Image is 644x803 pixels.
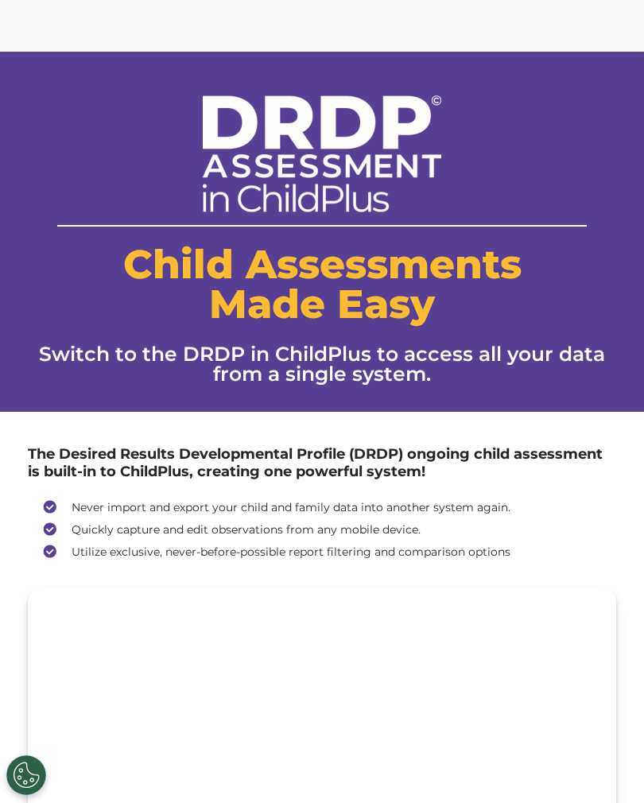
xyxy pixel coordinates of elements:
[28,245,616,324] h1: Child Assessments Made Easy
[44,522,616,537] li: Quickly capture and edit observations from any mobile device.
[203,95,441,212] img: drdp-logo-white_web
[44,545,616,559] li: Utilize exclusive, never-before-possible report filtering and comparison options
[44,500,616,514] li: Never import and export your child and family data into another system again.
[6,755,46,795] button: Cookies Settings
[28,445,616,480] h4: The Desired Results Developmental Profile (DRDP) ongoing child assessment is built-in to ChildPlu...
[28,344,616,384] h3: Switch to the DRDP in ChildPlus to access all your data from a single system.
